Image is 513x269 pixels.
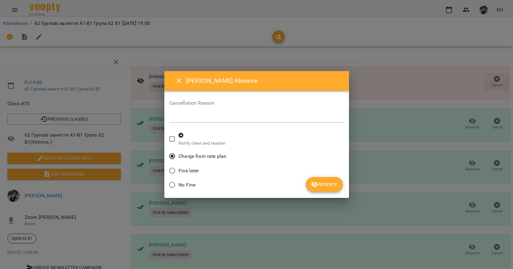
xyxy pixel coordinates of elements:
h6: [PERSON_NAME] Absence [186,76,341,86]
span: Fine later [178,167,199,175]
p: Notify client and teacher [178,140,226,147]
span: Charge from rate plan [178,153,226,160]
label: Cancellation Reason [169,101,344,106]
span: Absence [311,181,338,188]
span: No Fine [178,181,195,189]
button: Close [172,74,186,88]
button: Absence [306,177,343,192]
